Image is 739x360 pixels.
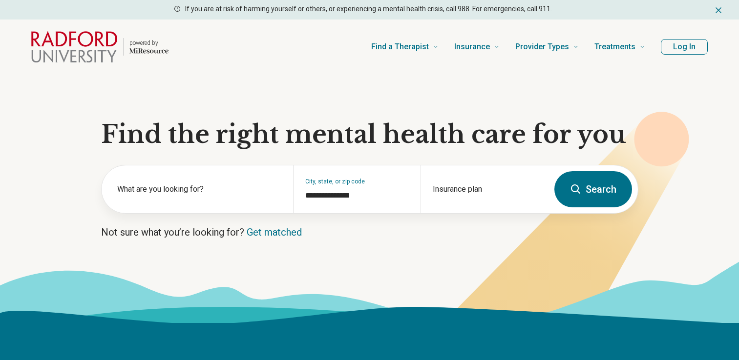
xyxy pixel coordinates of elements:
[247,226,302,238] a: Get matched
[101,225,638,239] p: Not sure what you’re looking for?
[454,27,500,66] a: Insurance
[129,39,169,47] p: powered by
[117,183,281,195] label: What are you looking for?
[515,27,579,66] a: Provider Types
[371,40,429,54] span: Find a Therapist
[594,27,645,66] a: Treatments
[31,31,169,62] a: Home page
[371,27,439,66] a: Find a Therapist
[594,40,635,54] span: Treatments
[515,40,569,54] span: Provider Types
[454,40,490,54] span: Insurance
[661,39,708,55] button: Log In
[185,4,552,14] p: If you are at risk of harming yourself or others, or experiencing a mental health crisis, call 98...
[714,4,723,16] button: Dismiss
[554,171,632,207] button: Search
[101,120,638,149] h1: Find the right mental health care for you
